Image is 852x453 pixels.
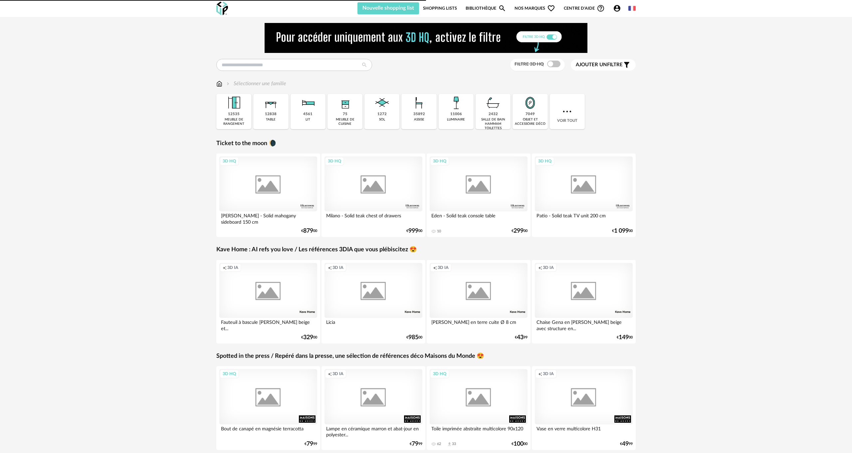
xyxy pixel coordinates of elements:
[220,157,239,165] div: 3D HQ
[305,442,317,446] div: € 99
[216,260,320,343] a: Creation icon 3D IA Fauteuil à bascule [PERSON_NAME] beige et... €32900
[227,265,238,270] span: 3D IA
[225,80,286,88] div: Sélectionner une famille
[265,23,587,53] img: NEW%20NEW%20HQ%20NEW_V1.gif
[219,211,317,225] div: [PERSON_NAME] - Solid mahogany sideboard 150 cm
[515,335,528,340] div: € 99
[547,4,555,12] span: Heart Outline icon
[450,112,462,117] div: 11006
[576,62,623,68] span: filtre
[406,335,422,340] div: € 00
[535,157,554,165] div: 3D HQ
[328,371,332,376] span: Creation icon
[336,94,354,112] img: Rangement.png
[489,112,498,117] div: 2432
[377,112,387,117] div: 1272
[219,424,317,438] div: Bout de canapé en magnésie terracotta
[538,265,542,270] span: Creation icon
[306,117,310,122] div: lit
[303,112,313,117] div: 4561
[452,442,456,446] div: 33
[613,4,624,12] span: Account Circle icon
[343,112,347,117] div: 75
[535,211,633,225] div: Patio - Solid teak TV unit 200 cm
[515,2,555,14] span: Nos marques
[216,352,484,360] a: Spotted in the press / Repéré dans la presse, une sélection de références déco Maisons du Monde 😍
[532,153,636,237] a: 3D HQ Patio - Solid teak TV unit 200 cm €1 09900
[532,260,636,343] a: Creation icon 3D IA Chaise Gena en [PERSON_NAME] beige avec structure en... €14900
[447,442,452,447] span: Download icon
[478,117,509,130] div: salle de bain hammam toilettes
[379,117,385,122] div: sol
[543,371,554,376] span: 3D IA
[216,153,320,237] a: 3D HQ [PERSON_NAME] - Solid mahogany sideboard 150 cm €87900
[538,371,542,376] span: Creation icon
[466,2,506,14] a: BibliothèqueMagnify icon
[430,157,449,165] div: 3D HQ
[433,265,437,270] span: Creation icon
[307,442,313,446] span: 79
[332,371,343,376] span: 3D IA
[612,229,633,233] div: € 00
[526,112,535,117] div: 7049
[357,2,419,14] button: Nouvelle shopping list
[571,59,636,71] button: Ajouter unfiltre Filter icon
[437,442,441,446] div: 62
[521,94,539,112] img: Miroir.png
[623,61,631,69] span: Filter icon
[324,318,422,331] div: Licia
[324,424,422,438] div: Lampe en céramique marron et abat-jour en polyester...
[406,229,422,233] div: € 00
[550,94,585,129] div: Voir tout
[362,5,414,11] span: Nouvelle shopping list
[430,369,449,378] div: 3D HQ
[303,229,313,233] span: 879
[430,424,528,438] div: Toile imprimée abstraite multicolore 90x120
[216,246,417,254] a: Kave Home : AI refs you love / Les références 3DIA que vous plébiscitez 😍
[515,62,544,67] span: Filtre 3D HQ
[299,94,317,112] img: Literie.png
[514,229,524,233] span: 299
[427,260,531,343] a: Creation icon 3D IA [PERSON_NAME] en terre cuite Ø 8 cm €4399
[413,112,425,117] div: 35892
[597,4,605,12] span: Help Circle Outline icon
[410,94,428,112] img: Assise.png
[561,106,573,117] img: more.7b13dc1.svg
[430,211,528,225] div: Eden - Solid teak console table
[408,335,418,340] span: 985
[223,265,227,270] span: Creation icon
[613,4,621,12] span: Account Circle icon
[408,229,418,233] span: 999
[515,117,545,126] div: objet et accessoire déco
[228,112,240,117] div: 12535
[220,369,239,378] div: 3D HQ
[564,4,605,12] span: Centre d'aideHelp Circle Outline icon
[219,318,317,331] div: Fauteuil à bascule [PERSON_NAME] beige et...
[514,442,524,446] span: 100
[535,424,633,438] div: Vase en verre multicolore H31
[301,229,317,233] div: € 00
[266,117,276,122] div: table
[321,260,425,343] a: Creation icon 3D IA Licia €98500
[438,265,449,270] span: 3D IA
[437,229,441,234] div: 10
[265,112,277,117] div: 12838
[216,80,222,88] img: svg+xml;base64,PHN2ZyB3aWR0aD0iMTYiIGhlaWdodD0iMTciIHZpZXdCb3g9IjAgMCAxNiAxNyIgZmlsbD0ibm9uZSIgeG...
[412,442,418,446] span: 79
[484,94,502,112] img: Salle%20de%20bain.png
[628,5,636,12] img: fr
[301,335,317,340] div: € 00
[225,94,243,112] img: Meuble%20de%20rangement.png
[622,442,629,446] span: 49
[447,94,465,112] img: Luminaire.png
[321,366,425,450] a: Creation icon 3D IA Lampe en céramique marron et abat-jour en polyester... €7999
[619,335,629,340] span: 149
[373,94,391,112] img: Sol.png
[543,265,554,270] span: 3D IA
[321,153,425,237] a: 3D HQ Milano - Solid teak chest of drawers €99900
[517,335,524,340] span: 43
[218,117,249,126] div: meuble de rangement
[329,117,360,126] div: meuble de cuisine
[535,318,633,331] div: Chaise Gena en [PERSON_NAME] beige avec structure en...
[614,229,629,233] span: 1 099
